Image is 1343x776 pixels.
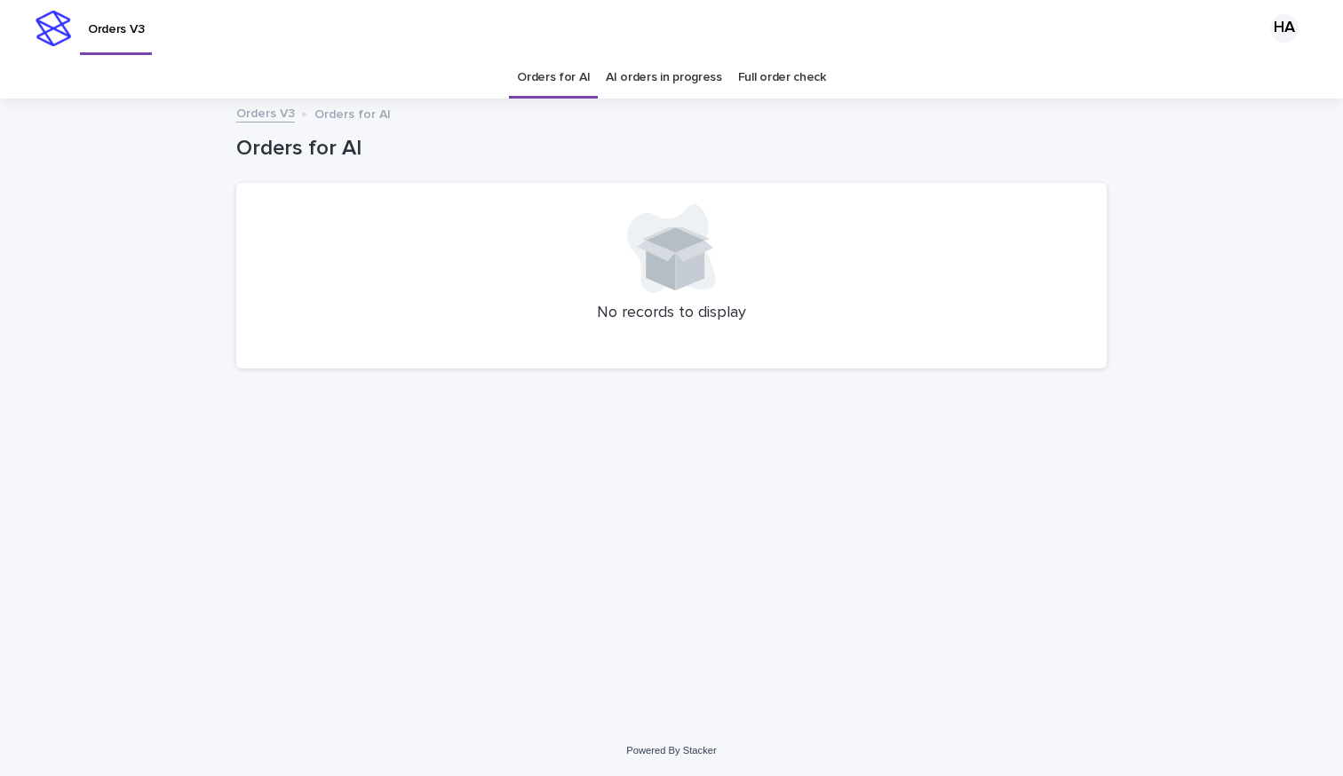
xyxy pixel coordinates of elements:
[236,136,1107,162] h1: Orders for AI
[606,57,722,99] a: AI orders in progress
[36,11,71,46] img: stacker-logo-s-only.png
[314,103,391,123] p: Orders for AI
[626,745,716,756] a: Powered By Stacker
[258,304,1085,323] p: No records to display
[1270,14,1299,43] div: HA
[517,57,590,99] a: Orders for AI
[236,102,295,123] a: Orders V3
[738,57,826,99] a: Full order check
